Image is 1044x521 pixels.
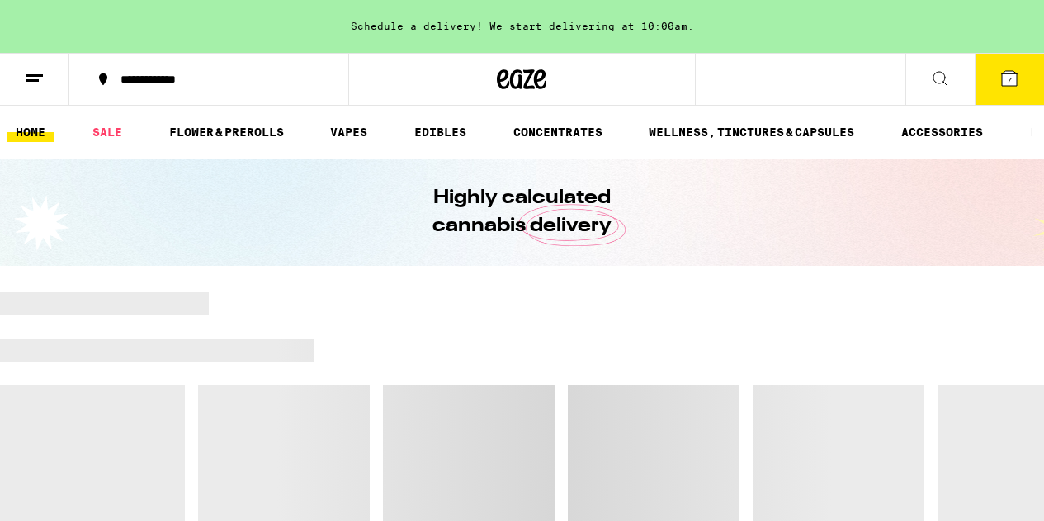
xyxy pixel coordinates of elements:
a: EDIBLES [406,122,475,142]
a: WELLNESS, TINCTURES & CAPSULES [640,122,862,142]
button: 7 [975,54,1044,105]
a: SALE [84,122,130,142]
a: CONCENTRATES [505,122,611,142]
a: VAPES [322,122,376,142]
a: HOME [7,122,54,142]
h1: Highly calculated cannabis delivery [386,184,659,240]
a: FLOWER & PREROLLS [161,122,292,142]
a: ACCESSORIES [893,122,991,142]
span: 7 [1007,75,1012,85]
